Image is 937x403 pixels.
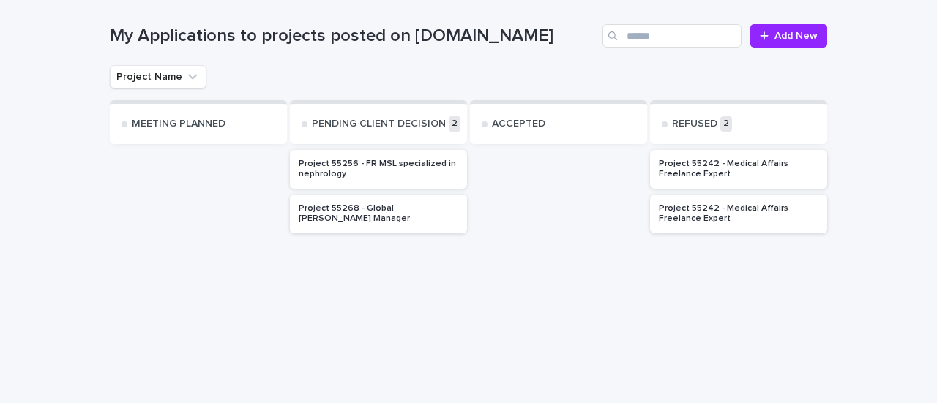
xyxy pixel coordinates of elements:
p: ACCEPTED [492,118,545,130]
a: Project 55256 - FR MSL specialized in nephrology [290,150,467,189]
h1: My Applications to projects posted on [DOMAIN_NAME] [110,26,597,47]
a: Add New [750,24,827,48]
p: 2 [449,116,460,132]
p: Project 55242 - Medical Affairs Freelance Expert [659,159,818,180]
p: PENDING CLIENT DECISION [312,118,446,130]
p: Project 55268 - Global [PERSON_NAME] Manager [299,203,458,225]
p: 2 [720,116,732,132]
p: MEETING PLANNED [132,118,225,130]
a: Project 55268 - Global [PERSON_NAME] Manager [290,195,467,233]
p: Project 55242 - Medical Affairs Freelance Expert [659,203,818,225]
a: Project 55242 - Medical Affairs Freelance Expert [650,150,827,189]
span: Add New [774,31,818,41]
p: Project 55256 - FR MSL specialized in nephrology [299,159,458,180]
a: Project 55242 - Medical Affairs Freelance Expert [650,195,827,233]
p: REFUSED [672,118,717,130]
button: Project Name [110,65,206,88]
input: Search [602,24,742,48]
